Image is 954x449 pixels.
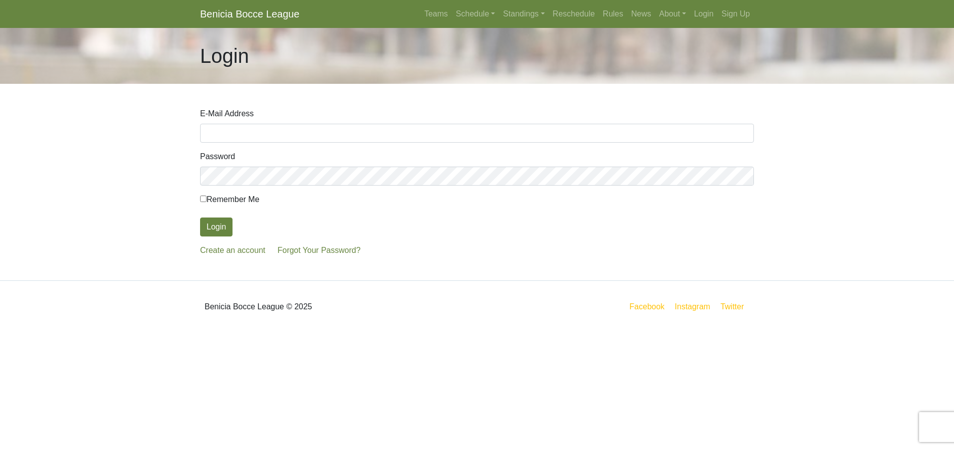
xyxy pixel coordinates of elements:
[200,108,254,120] label: E-Mail Address
[200,44,249,68] h1: Login
[717,4,754,24] a: Sign Up
[628,300,667,313] a: Facebook
[452,4,499,24] a: Schedule
[718,300,752,313] a: Twitter
[599,4,627,24] a: Rules
[549,4,599,24] a: Reschedule
[193,289,477,325] div: Benicia Bocce League © 2025
[200,218,233,236] button: Login
[420,4,452,24] a: Teams
[499,4,548,24] a: Standings
[655,4,690,24] a: About
[200,4,299,24] a: Benicia Bocce League
[200,196,207,202] input: Remember Me
[627,4,655,24] a: News
[673,300,712,313] a: Instagram
[200,246,265,254] a: Create an account
[200,194,259,206] label: Remember Me
[277,246,360,254] a: Forgot Your Password?
[690,4,717,24] a: Login
[200,151,235,163] label: Password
